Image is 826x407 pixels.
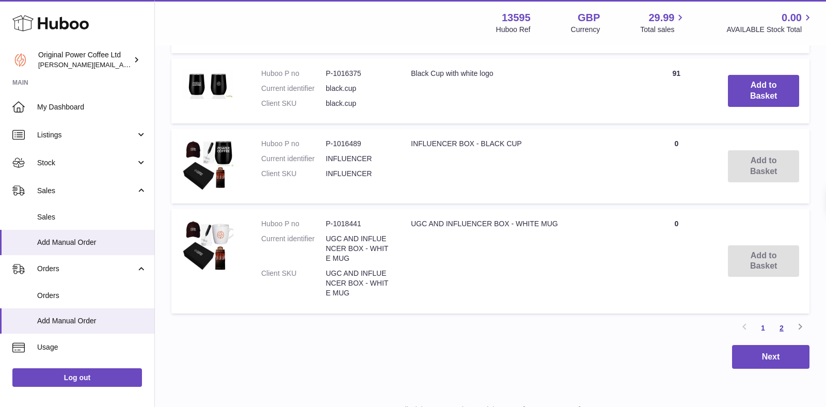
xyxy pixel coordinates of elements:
[261,154,326,164] dt: Current identifier
[726,25,814,35] span: AVAILABLE Stock Total
[578,11,600,25] strong: GBP
[38,50,131,70] div: Original Power Coffee Ltd
[37,130,136,140] span: Listings
[772,319,791,337] a: 2
[401,129,635,203] td: INFLUENCER BOX - BLACK CUP
[182,219,233,271] img: UGC AND INFLUENCER BOX - WHITE MUG
[326,234,390,263] dd: UGC AND INFLUENCER BOX - WHITE MUG
[401,58,635,124] td: Black Cup with white logo
[37,158,136,168] span: Stock
[261,99,326,108] dt: Client SKU
[782,11,802,25] span: 0.00
[635,129,718,203] td: 0
[726,11,814,35] a: 0.00 AVAILABLE Stock Total
[38,60,207,69] span: [PERSON_NAME][EMAIL_ADDRESS][DOMAIN_NAME]
[182,139,233,191] img: INFLUENCER BOX - BLACK CUP
[261,269,326,298] dt: Client SKU
[326,219,390,229] dd: P-1018441
[502,11,531,25] strong: 13595
[261,84,326,93] dt: Current identifier
[261,169,326,179] dt: Client SKU
[326,69,390,79] dd: P-1016375
[732,345,809,369] button: Next
[326,84,390,93] dd: black.cup
[401,209,635,313] td: UGC AND INFLUENCER BOX - WHITE MUG
[37,264,136,274] span: Orders
[640,25,686,35] span: Total sales
[648,11,674,25] span: 29.99
[326,154,390,164] dd: INFLUENCER
[37,291,147,301] span: Orders
[496,25,531,35] div: Huboo Ref
[571,25,600,35] div: Currency
[261,234,326,263] dt: Current identifier
[261,219,326,229] dt: Huboo P no
[728,75,799,107] button: Add to Basket
[640,11,686,35] a: 29.99 Total sales
[37,102,147,112] span: My Dashboard
[326,169,390,179] dd: INFLUENCER
[37,212,147,222] span: Sales
[37,186,136,196] span: Sales
[12,52,28,68] img: aline@drinkpowercoffee.com
[37,316,147,326] span: Add Manual Order
[326,99,390,108] dd: black.cup
[326,269,390,298] dd: UGC AND INFLUENCER BOX - WHITE MUG
[635,209,718,313] td: 0
[261,139,326,149] dt: Huboo P no
[261,69,326,79] dt: Huboo P no
[37,238,147,247] span: Add Manual Order
[37,342,147,352] span: Usage
[326,139,390,149] dd: P-1016489
[754,319,772,337] a: 1
[12,368,142,387] a: Log out
[182,69,233,99] img: Black Cup with white logo
[635,58,718,124] td: 91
